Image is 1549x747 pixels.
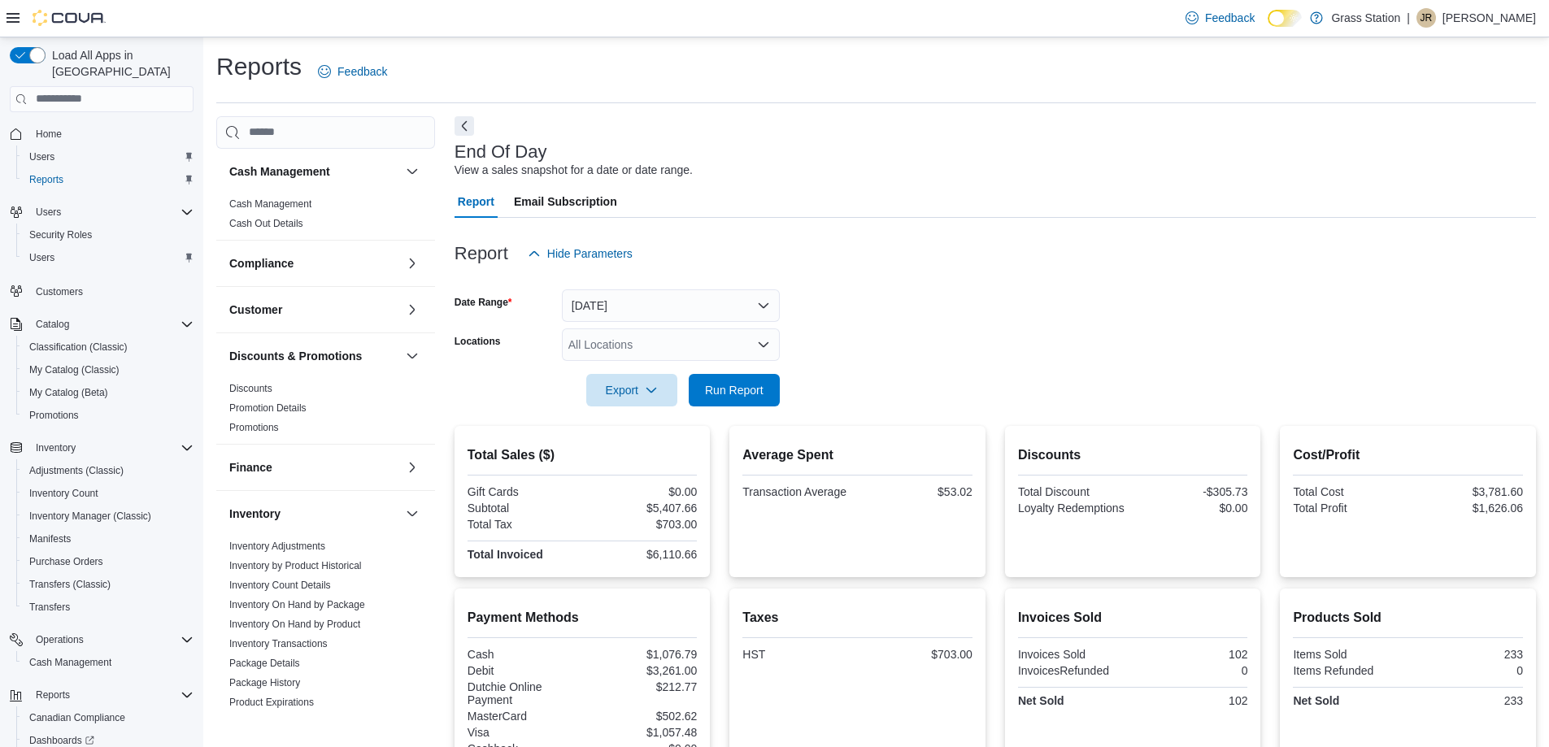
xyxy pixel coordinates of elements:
[1416,8,1436,28] div: Justin Raminelli
[229,255,294,271] h3: Compliance
[16,505,200,528] button: Inventory Manager (Classic)
[29,630,194,649] span: Operations
[468,648,579,661] div: Cash
[29,124,194,144] span: Home
[229,637,328,650] span: Inventory Transactions
[29,228,92,241] span: Security Roles
[468,445,698,465] h2: Total Sales ($)
[29,251,54,264] span: Users
[229,559,362,572] span: Inventory by Product Historical
[585,726,697,739] div: $1,057.48
[585,710,697,723] div: $502.62
[29,711,125,724] span: Canadian Compliance
[29,555,103,568] span: Purchase Orders
[23,575,117,594] a: Transfers (Classic)
[16,358,200,381] button: My Catalog (Classic)
[29,630,90,649] button: Operations
[23,383,115,402] a: My Catalog (Beta)
[689,374,780,406] button: Run Report
[229,163,330,180] h3: Cash Management
[16,651,200,674] button: Cash Management
[29,280,194,301] span: Customers
[29,532,71,545] span: Manifests
[1293,502,1404,515] div: Total Profit
[229,506,399,522] button: Inventory
[229,677,300,688] a: Package History
[229,402,307,415] span: Promotion Details
[402,458,422,477] button: Finance
[23,461,130,480] a: Adjustments (Classic)
[229,459,272,476] h3: Finance
[23,597,194,617] span: Transfers
[229,658,300,669] a: Package Details
[585,664,697,677] div: $3,261.00
[16,404,200,427] button: Promotions
[861,648,972,661] div: $703.00
[229,580,331,591] a: Inventory Count Details
[36,633,84,646] span: Operations
[29,315,76,334] button: Catalog
[29,315,194,334] span: Catalog
[23,653,194,672] span: Cash Management
[16,145,200,168] button: Users
[29,734,94,747] span: Dashboards
[585,648,697,661] div: $1,076.79
[23,653,118,672] a: Cash Management
[29,202,194,222] span: Users
[16,482,200,505] button: Inventory Count
[468,608,698,628] h2: Payment Methods
[229,540,325,553] span: Inventory Adjustments
[229,218,303,229] a: Cash Out Details
[36,441,76,454] span: Inventory
[23,248,61,267] a: Users
[36,285,83,298] span: Customers
[402,162,422,181] button: Cash Management
[1293,608,1523,628] h2: Products Sold
[337,63,387,80] span: Feedback
[29,363,120,376] span: My Catalog (Classic)
[229,422,279,433] a: Promotions
[468,518,579,531] div: Total Tax
[3,684,200,706] button: Reports
[23,597,76,617] a: Transfers
[1018,502,1129,515] div: Loyalty Redemptions
[229,302,399,318] button: Customer
[1018,485,1129,498] div: Total Discount
[402,346,422,366] button: Discounts & Promotions
[585,518,697,531] div: $703.00
[1293,445,1523,465] h2: Cost/Profit
[596,374,668,406] span: Export
[29,685,76,705] button: Reports
[1412,502,1523,515] div: $1,626.06
[16,706,200,729] button: Canadian Compliance
[229,579,331,592] span: Inventory Count Details
[1412,485,1523,498] div: $3,781.60
[402,504,422,523] button: Inventory
[3,628,200,651] button: Operations
[1136,664,1247,677] div: 0
[29,124,68,144] a: Home
[23,248,194,267] span: Users
[1018,694,1064,707] strong: Net Sold
[229,696,314,709] span: Product Expirations
[29,685,194,705] span: Reports
[33,10,106,26] img: Cova
[861,485,972,498] div: $53.02
[23,337,134,357] a: Classification (Classic)
[468,710,579,723] div: MasterCard
[1293,664,1404,677] div: Items Refunded
[229,560,362,571] a: Inventory by Product Historical
[1293,648,1404,661] div: Items Sold
[455,162,693,179] div: View a sales snapshot for a date or date range.
[23,506,194,526] span: Inventory Manager (Classic)
[46,47,194,80] span: Load All Apps in [GEOGRAPHIC_DATA]
[23,170,70,189] a: Reports
[1268,27,1268,28] span: Dark Mode
[742,608,972,628] h2: Taxes
[216,50,302,83] h1: Reports
[29,656,111,669] span: Cash Management
[216,194,435,240] div: Cash Management
[1136,648,1247,661] div: 102
[23,383,194,402] span: My Catalog (Beta)
[1205,10,1255,26] span: Feedback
